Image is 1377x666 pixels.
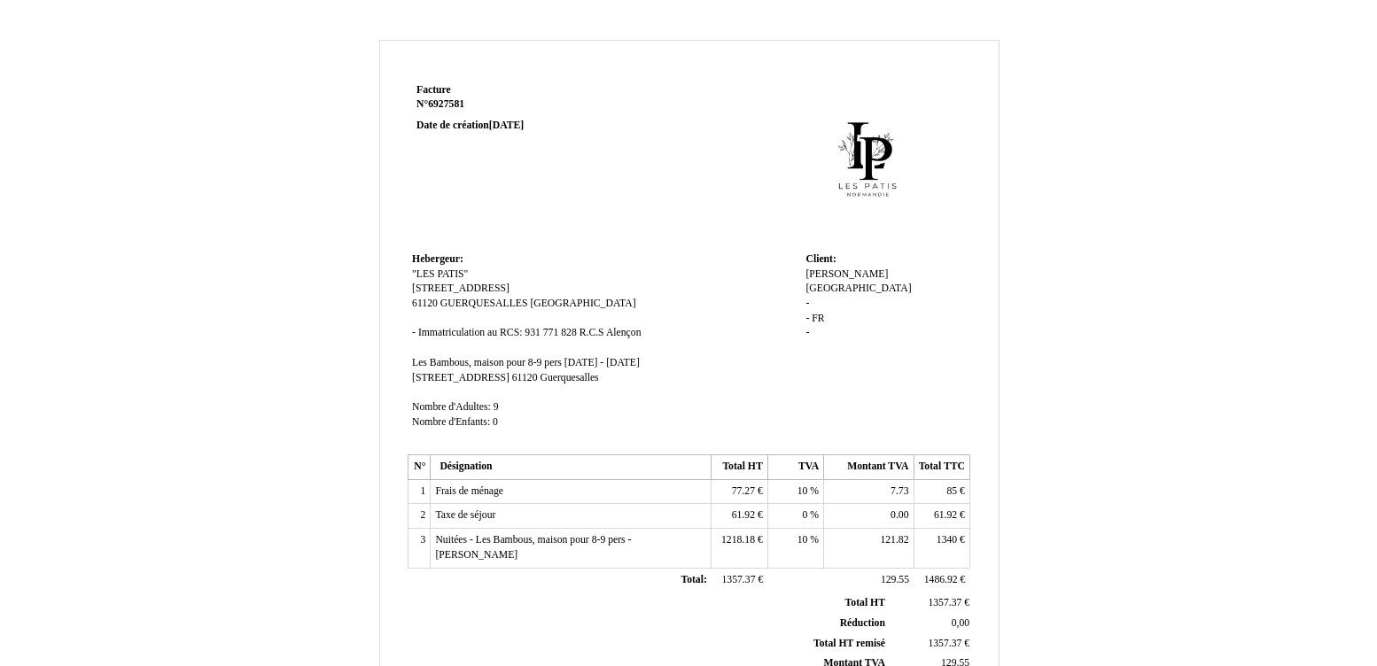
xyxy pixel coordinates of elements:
span: Total HT [845,597,885,608]
td: € [712,529,767,568]
td: € [914,504,969,529]
span: [GEOGRAPHIC_DATA] [805,283,911,294]
td: € [889,633,973,654]
td: € [914,529,969,568]
th: Total TTC [914,455,969,480]
th: N° [408,455,431,480]
span: 0.00 [891,509,908,521]
span: 77.27 [732,485,755,497]
td: € [712,504,767,529]
span: 85 [946,485,957,497]
strong: N° [416,97,628,112]
span: Réduction [840,617,885,629]
span: "LES PATIS" [412,268,468,280]
span: GUERQUESALLES [440,298,528,309]
span: Nuitées - Les Bambous, maison pour 8-9 pers - [PERSON_NAME] [435,534,631,561]
strong: Date de création [416,120,524,131]
span: - [805,313,809,324]
span: Client: [805,253,836,265]
span: 1357.37 [928,638,961,649]
td: € [889,593,973,613]
span: Frais de ménage [435,485,503,497]
th: Désignation [431,455,712,480]
td: € [914,568,969,592]
span: 61.92 [732,509,755,521]
span: 121.82 [880,534,908,546]
span: 1357.37 [928,597,961,608]
img: logo [769,83,966,216]
th: Total HT [712,455,767,480]
span: 10 [797,534,808,546]
span: 0 [803,509,808,521]
span: 61120 [412,298,438,309]
td: % [767,529,823,568]
span: [GEOGRAPHIC_DATA] [530,298,635,309]
td: € [712,568,767,592]
span: 6927581 [428,98,464,110]
span: Taxe de séjour [435,509,495,521]
th: Montant TVA [824,455,914,480]
span: Facture [416,84,451,96]
span: [DATE] - [DATE] [564,357,640,368]
span: Hebergeur: [412,253,463,265]
span: Total: [681,574,706,585]
span: 1357.37 [721,574,755,585]
span: [DATE] [489,120,524,131]
span: Total HT remisé [813,638,885,649]
span: Nombre d'Adultes: [412,401,491,413]
th: TVA [767,455,823,480]
span: 61120 [512,372,538,383]
span: - [412,327,416,338]
span: FR [812,313,824,324]
td: 3 [408,529,431,568]
span: - [805,298,809,309]
span: Guerquesalles [540,372,598,383]
span: 1218.18 [721,534,755,546]
span: 0 [493,416,498,428]
td: % [767,479,823,504]
span: 129.55 [881,574,909,585]
td: € [712,479,767,504]
span: 1486.92 [924,574,958,585]
span: Immatriculation au RCS: 931 771 828 R.C.S Alençon [418,327,642,338]
span: 61.92 [934,509,957,521]
span: - [805,327,809,338]
td: % [767,504,823,529]
span: 7.73 [891,485,908,497]
span: 10 [797,485,808,497]
span: [PERSON_NAME] [805,268,888,280]
td: 2 [408,504,431,529]
span: 0,00 [952,617,969,629]
span: 1340 [937,534,957,546]
span: [STREET_ADDRESS] [412,283,510,294]
span: Les Bambous, maison pour 8-9 pers [412,357,562,368]
td: € [914,479,969,504]
span: [STREET_ADDRESS] [412,372,510,383]
td: 1 [408,479,431,504]
span: Nombre d'Enfants: [412,416,490,428]
span: 9 [494,401,499,413]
